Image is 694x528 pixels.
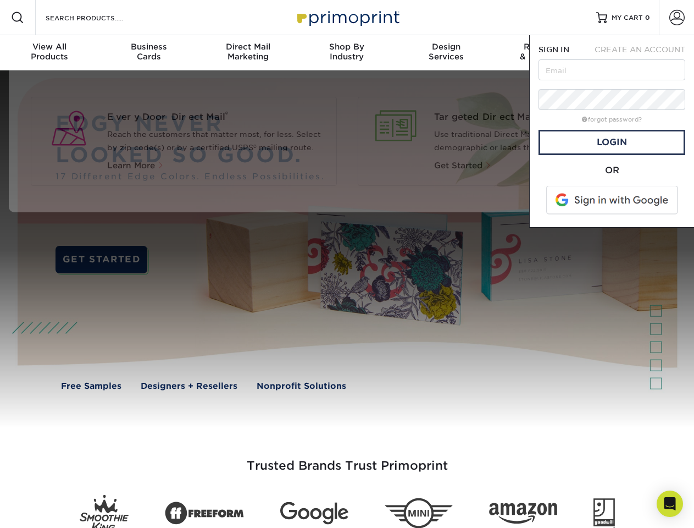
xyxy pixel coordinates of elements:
[496,42,595,62] div: & Templates
[397,42,496,52] span: Design
[297,42,396,52] span: Shop By
[198,42,297,52] span: Direct Mail
[26,432,669,486] h3: Trusted Brands Trust Primoprint
[397,42,496,62] div: Services
[645,14,650,21] span: 0
[496,35,595,70] a: Resources& Templates
[657,491,683,517] div: Open Intercom Messenger
[612,13,643,23] span: MY CART
[297,35,396,70] a: Shop ByIndustry
[99,42,198,52] span: Business
[496,42,595,52] span: Resources
[198,35,297,70] a: Direct MailMarketing
[582,116,642,123] a: forgot password?
[99,42,198,62] div: Cards
[538,164,685,177] div: OR
[538,130,685,155] a: Login
[489,503,557,524] img: Amazon
[595,45,685,54] span: CREATE AN ACCOUNT
[198,42,297,62] div: Marketing
[593,498,615,528] img: Goodwill
[297,42,396,62] div: Industry
[45,11,152,24] input: SEARCH PRODUCTS.....
[538,45,569,54] span: SIGN IN
[280,502,348,525] img: Google
[538,59,685,80] input: Email
[397,35,496,70] a: DesignServices
[99,35,198,70] a: BusinessCards
[292,5,402,29] img: Primoprint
